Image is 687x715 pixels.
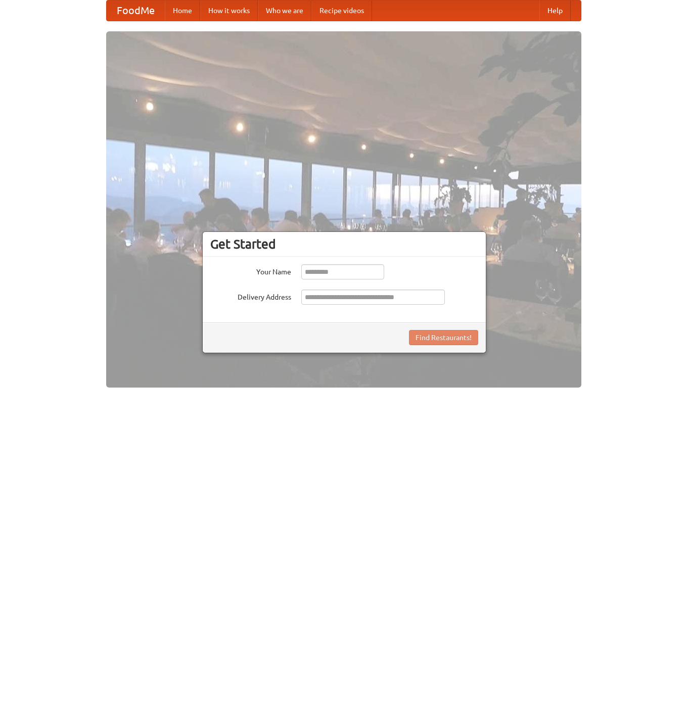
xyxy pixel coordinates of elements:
[258,1,311,21] a: Who we are
[311,1,372,21] a: Recipe videos
[539,1,571,21] a: Help
[210,290,291,302] label: Delivery Address
[200,1,258,21] a: How it works
[107,1,165,21] a: FoodMe
[210,236,478,252] h3: Get Started
[210,264,291,277] label: Your Name
[165,1,200,21] a: Home
[409,330,478,345] button: Find Restaurants!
